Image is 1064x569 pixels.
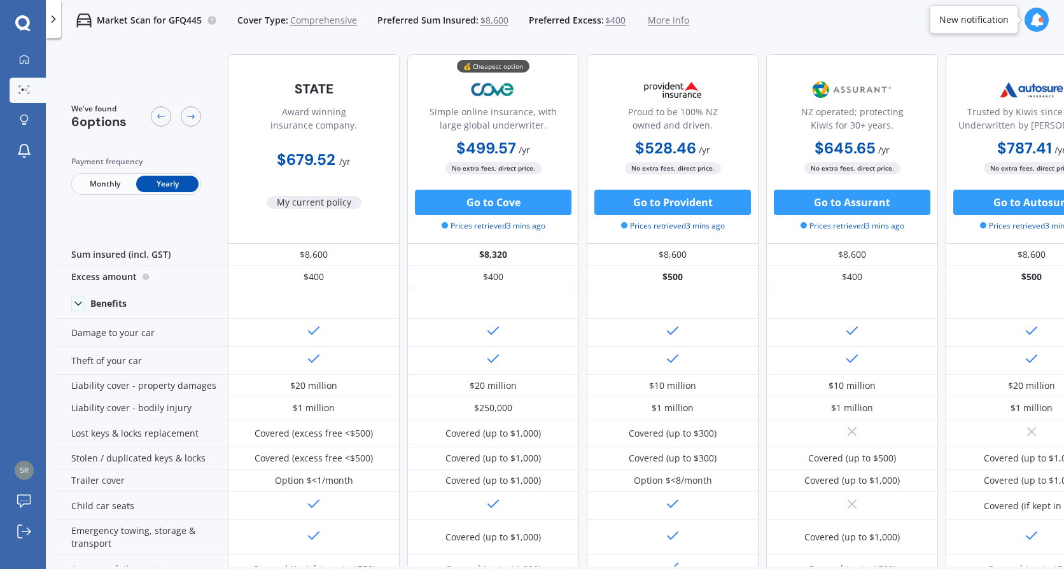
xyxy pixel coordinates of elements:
div: Option $<8/month [634,474,712,487]
div: Liability cover - bodily injury [56,397,228,419]
div: Sum insured (incl. GST) [56,244,228,266]
div: New notification [939,13,1009,26]
b: $528.46 [635,138,696,158]
div: Covered (up to $1,000) [445,531,541,544]
button: Go to Provident [594,190,751,215]
div: Covered (up to $300) [629,452,717,465]
span: Prices retrieved 3 mins ago [801,220,904,232]
span: / yr [519,144,530,156]
span: / yr [699,144,710,156]
div: Covered (up to $1,000) [445,452,541,465]
button: Go to Cove [415,190,571,215]
div: Lost keys & locks replacement [56,419,228,447]
span: Prices retrieved 3 mins ago [621,220,725,232]
div: Option $<1/month [275,474,353,487]
div: $8,320 [407,244,579,266]
span: Preferred Sum Insured: [377,14,479,27]
span: Yearly [136,176,199,192]
div: Payment frequency [71,155,201,168]
div: Damage to your car [56,319,228,347]
div: Covered (excess free <$500) [255,427,373,440]
div: Stolen / duplicated keys & locks [56,447,228,470]
span: My current policy [267,196,361,209]
div: Excess amount [56,266,228,288]
p: Market Scan for GFQ445 [97,14,202,27]
div: Liability cover - property damages [56,375,228,397]
div: $20 million [1008,379,1055,392]
b: $499.57 [456,138,516,158]
div: $10 million [649,379,696,392]
img: State-text-1.webp [272,74,356,104]
span: Prices retrieved 3 mins ago [442,220,545,232]
span: Preferred Excess: [529,14,604,27]
div: $8,600 [228,244,400,266]
div: Covered (up to $1,000) [445,427,541,440]
div: $1 million [831,402,873,414]
img: Assurant.png [810,74,894,106]
div: $8,600 [766,244,938,266]
div: Trailer cover [56,470,228,492]
div: Benefits [90,298,127,309]
div: Simple online insurance, with large global underwriter. [418,105,568,137]
div: $20 million [290,379,337,392]
div: $8,600 [587,244,759,266]
div: $400 [407,266,579,288]
span: $8,600 [480,14,508,27]
div: 💰 Cheapest option [457,60,529,73]
div: $250,000 [474,402,512,414]
span: Comprehensive [290,14,357,27]
span: $400 [605,14,626,27]
div: Covered (excess free <$500) [255,452,373,465]
div: Proud to be 100% NZ owned and driven. [598,105,748,137]
div: $10 million [829,379,876,392]
span: No extra fees, direct price. [445,162,542,174]
span: No extra fees, direct price. [625,162,721,174]
div: Covered (up to $1,000) [445,474,541,487]
div: $400 [228,266,400,288]
span: / yr [878,144,890,156]
div: Theft of your car [56,347,228,375]
b: $679.52 [277,150,335,169]
div: Covered (up to $500) [808,452,896,465]
div: $400 [766,266,938,288]
div: Child car seats [56,492,228,520]
b: $645.65 [815,138,876,158]
div: Covered (up to $300) [629,427,717,440]
span: No extra fees, direct price. [804,162,900,174]
img: Cove.webp [451,74,535,106]
div: Covered (up to $1,000) [804,474,900,487]
div: Emergency towing, storage & transport [56,520,228,555]
b: $787.41 [997,138,1052,158]
div: $20 million [470,379,517,392]
div: NZ operated; protecting Kiwis for 30+ years. [777,105,927,137]
img: Provident.png [631,74,715,106]
span: / yr [339,155,351,167]
button: Go to Assurant [774,190,930,215]
div: $1 million [293,402,335,414]
span: 6 options [71,113,127,130]
span: We've found [71,103,127,115]
div: $1 million [652,402,694,414]
div: Covered (up to $1,000) [804,531,900,544]
span: Monthly [74,176,136,192]
span: More info [648,14,689,27]
span: Cover Type: [237,14,288,27]
div: $500 [587,266,759,288]
div: Award winning insurance company. [239,105,389,137]
div: $1 million [1011,402,1053,414]
img: car.f15378c7a67c060ca3f3.svg [76,13,92,28]
img: 4e0e0e7bdb343161c976cff2051c2e58 [15,461,34,480]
